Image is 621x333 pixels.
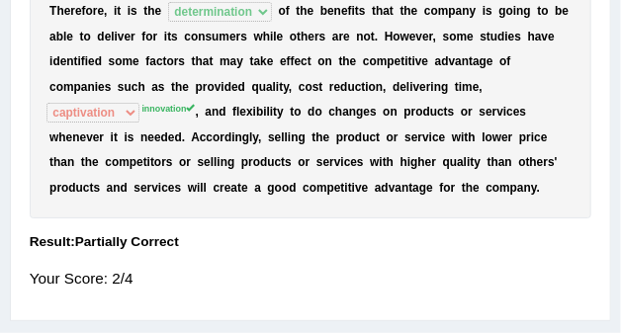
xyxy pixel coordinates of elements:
[49,30,56,43] b: a
[393,30,399,43] b: o
[301,54,308,68] b: c
[196,105,199,119] b: ,
[308,105,314,119] b: d
[455,80,459,94] b: t
[128,4,131,18] b: i
[143,4,147,18] b: t
[210,54,214,68] b: t
[335,105,342,119] b: h
[66,30,73,43] b: e
[431,4,438,18] b: o
[254,54,261,68] b: a
[196,80,203,94] b: p
[95,54,102,68] b: d
[503,105,506,119] b: i
[468,105,473,119] b: r
[56,4,63,18] b: h
[66,54,73,68] b: n
[153,30,158,43] b: r
[388,54,395,68] b: p
[277,105,284,119] b: y
[232,105,236,119] b: f
[114,4,117,18] b: i
[230,54,237,68] b: a
[434,80,441,94] b: n
[528,30,535,43] b: h
[457,30,468,43] b: m
[198,30,205,43] b: n
[469,54,473,68] b: t
[348,4,352,18] b: f
[212,30,219,43] b: u
[516,4,523,18] b: n
[88,80,95,94] b: n
[117,4,121,18] b: t
[290,105,294,119] b: t
[280,54,287,68] b: e
[339,54,343,68] b: t
[286,4,290,18] b: f
[174,54,179,68] b: r
[266,80,273,94] b: a
[506,4,513,18] b: o
[294,105,301,119] b: o
[341,4,348,18] b: e
[513,4,516,18] b: i
[408,54,412,68] b: t
[372,4,376,18] b: t
[426,80,431,94] b: r
[297,30,301,43] b: t
[256,105,263,119] b: b
[355,4,359,18] b: t
[356,30,363,43] b: n
[208,80,215,94] b: o
[513,105,520,119] b: e
[456,4,463,18] b: a
[167,30,171,43] b: t
[361,80,365,94] b: t
[308,30,314,43] b: e
[85,54,88,68] b: i
[507,54,511,68] b: f
[267,105,270,119] b: l
[171,80,175,94] b: t
[290,30,297,43] b: o
[137,80,144,94] b: h
[192,54,196,68] b: t
[555,4,562,18] b: b
[343,30,350,43] b: e
[212,105,219,119] b: n
[487,30,490,43] b: t
[515,30,522,43] b: s
[312,80,319,94] b: s
[363,105,370,119] b: e
[74,54,78,68] b: t
[49,4,56,18] b: T
[365,80,368,94] b: i
[98,80,105,94] b: e
[88,54,95,68] b: e
[319,30,326,43] b: s
[118,80,125,94] b: s
[318,80,322,94] b: t
[486,4,492,18] b: s
[400,4,404,18] b: t
[535,30,542,43] b: a
[470,4,477,18] b: y
[480,30,487,43] b: s
[455,54,462,68] b: a
[151,80,158,94] b: a
[259,80,266,94] b: u
[462,4,469,18] b: n
[206,30,213,43] b: s
[205,105,212,119] b: a
[131,4,137,18] b: s
[411,105,416,119] b: r
[60,54,67,68] b: e
[449,30,456,43] b: o
[111,30,114,43] b: l
[548,30,555,43] b: e
[390,4,394,18] b: t
[437,105,444,119] b: c
[240,30,247,43] b: s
